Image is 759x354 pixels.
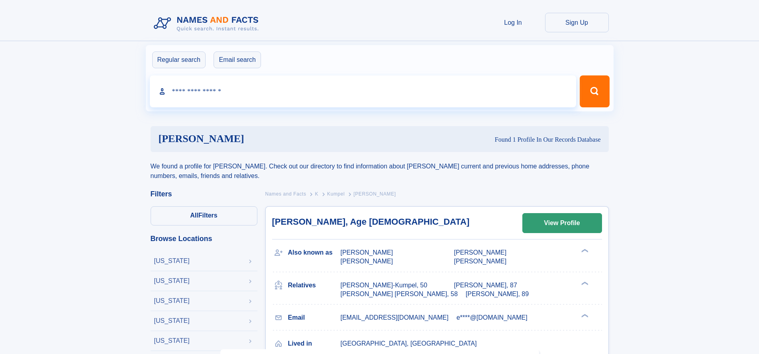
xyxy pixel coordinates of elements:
a: [PERSON_NAME], Age [DEMOGRAPHIC_DATA] [272,217,470,227]
div: [US_STATE] [154,318,190,324]
h3: Email [288,311,341,324]
div: View Profile [544,214,580,232]
span: [PERSON_NAME] [341,258,393,265]
a: Kumpel [327,189,345,199]
span: [GEOGRAPHIC_DATA], [GEOGRAPHIC_DATA] [341,340,477,347]
a: [PERSON_NAME]-Kumpel, 50 [341,281,428,290]
a: Sign Up [545,13,609,32]
span: [PERSON_NAME] [341,249,393,256]
a: Log In [481,13,545,32]
a: [PERSON_NAME] [PERSON_NAME], 58 [341,290,458,299]
label: Email search [214,51,261,68]
span: [EMAIL_ADDRESS][DOMAIN_NAME] [341,314,449,321]
div: ❯ [579,313,589,318]
a: K [315,189,318,199]
a: [PERSON_NAME], 89 [466,290,529,299]
button: Search Button [580,75,609,107]
h3: Lived in [288,337,341,350]
div: Filters [151,190,257,198]
span: Kumpel [327,191,345,197]
input: search input [150,75,577,107]
div: [US_STATE] [154,298,190,304]
div: ❯ [579,248,589,253]
div: ❯ [579,281,589,286]
div: Found 1 Profile In Our Records Database [369,135,600,144]
div: [US_STATE] [154,278,190,284]
label: Filters [151,206,257,225]
h1: [PERSON_NAME] [159,134,370,144]
span: [PERSON_NAME] [353,191,396,197]
span: All [190,212,198,219]
label: Regular search [152,51,206,68]
a: [PERSON_NAME], 87 [454,281,517,290]
div: We found a profile for [PERSON_NAME]. Check out our directory to find information about [PERSON_N... [151,152,609,181]
a: Names and Facts [265,189,306,199]
a: View Profile [523,214,602,233]
h3: Also known as [288,246,341,259]
span: [PERSON_NAME] [454,258,507,265]
span: [PERSON_NAME] [454,249,507,256]
div: [US_STATE] [154,258,190,264]
div: Browse Locations [151,235,257,242]
span: K [315,191,318,197]
h3: Relatives [288,279,341,292]
img: Logo Names and Facts [151,13,265,34]
div: [US_STATE] [154,338,190,344]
